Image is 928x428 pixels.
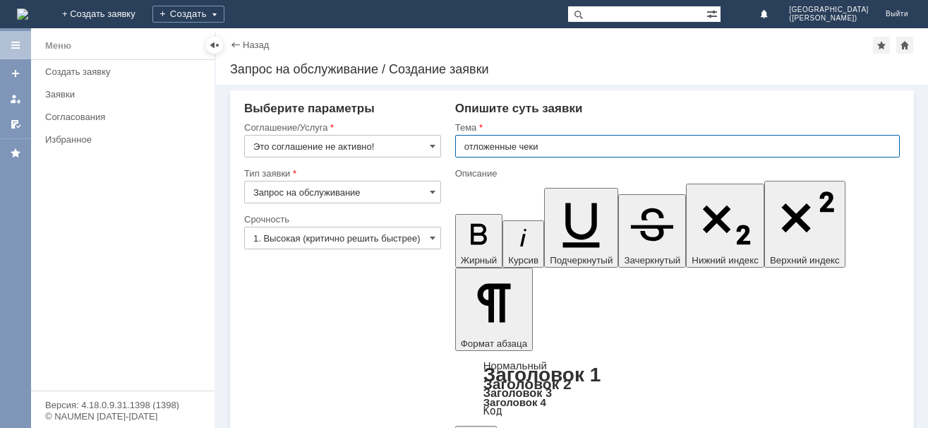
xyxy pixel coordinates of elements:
[455,214,503,268] button: Жирный
[244,215,438,224] div: Срочность
[17,8,28,20] img: logo
[706,6,721,20] span: Расширенный поиск
[45,400,200,410] div: Версия: 4.18.0.9.31.1398 (1398)
[455,169,897,178] div: Описание
[692,255,759,266] span: Нижний индекс
[686,184,764,268] button: Нижний индекс
[455,268,533,351] button: Формат абзаца
[455,102,583,115] span: Опишите суть заявки
[770,255,840,266] span: Верхний индекс
[244,102,375,115] span: Выберите параметры
[455,361,900,416] div: Формат абзаца
[206,37,223,54] div: Скрыть меню
[508,255,538,266] span: Курсив
[789,6,869,14] span: [GEOGRAPHIC_DATA]
[483,364,601,386] a: Заголовок 1
[483,359,547,371] a: Нормальный
[45,112,206,122] div: Согласования
[483,396,546,408] a: Заголовок 4
[624,255,680,266] span: Зачеркнутый
[789,14,869,23] span: ([PERSON_NAME])
[618,194,686,268] button: Зачеркнутый
[896,37,913,54] div: Сделать домашней страницей
[40,61,212,83] a: Создать заявку
[502,220,544,268] button: Курсив
[455,123,897,132] div: Тема
[45,134,191,145] div: Избранное
[152,6,224,23] div: Создать
[461,255,498,266] span: Жирный
[17,8,28,20] a: Перейти на домашнюю страницу
[483,405,502,417] a: Код
[873,37,890,54] div: Добавить в избранное
[4,88,27,110] a: Мои заявки
[45,412,200,421] div: © NAUMEN [DATE]-[DATE]
[40,106,212,128] a: Согласования
[483,386,552,399] a: Заголовок 3
[483,376,572,392] a: Заголовок 2
[45,66,206,77] div: Создать заявку
[550,255,613,266] span: Подчеркнутый
[40,83,212,105] a: Заявки
[764,181,845,268] button: Верхний индекс
[544,188,618,268] button: Подчеркнутый
[4,62,27,85] a: Создать заявку
[461,338,527,349] span: Формат абзаца
[244,123,438,132] div: Соглашение/Услуга
[45,89,206,100] div: Заявки
[230,62,914,76] div: Запрос на обслуживание / Создание заявки
[4,113,27,136] a: Мои согласования
[244,169,438,178] div: Тип заявки
[243,40,269,50] a: Назад
[45,37,71,54] div: Меню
